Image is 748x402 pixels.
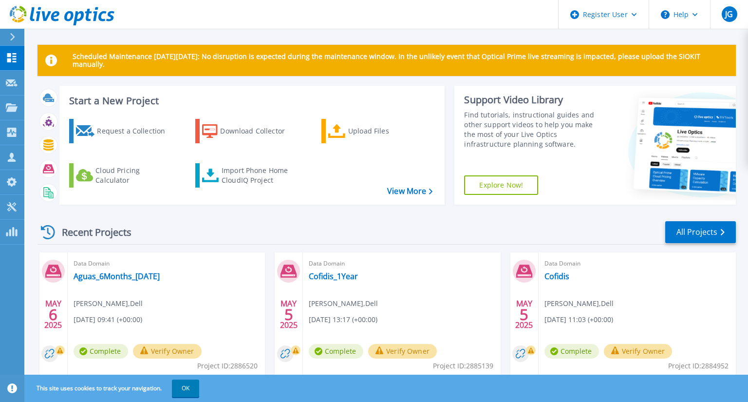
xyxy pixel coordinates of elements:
span: Project ID: 2885139 [433,361,493,371]
span: Data Domain [74,258,259,269]
div: MAY 2025 [515,297,533,332]
h3: Start a New Project [69,96,432,106]
div: Request a Collection [97,121,175,141]
span: Complete [544,344,599,359]
span: Complete [309,344,363,359]
button: Verify Owner [133,344,202,359]
div: Import Phone Home CloudIQ Project [222,166,298,185]
div: MAY 2025 [44,297,62,332]
div: MAY 2025 [280,297,298,332]
span: [DATE] 09:41 (+00:00) [74,314,142,325]
span: JG [725,10,733,18]
span: This site uses cookies to track your navigation. [27,380,199,397]
span: [PERSON_NAME] , Dell [309,298,378,309]
a: Download Collector [195,119,304,143]
p: Scheduled Maintenance [DATE][DATE]: No disruption is expected during the maintenance window. In t... [73,53,728,68]
a: Explore Now! [464,175,538,195]
span: [DATE] 11:03 (+00:00) [544,314,613,325]
div: Download Collector [220,121,298,141]
a: Request a Collection [69,119,178,143]
span: [DATE] 13:17 (+00:00) [309,314,377,325]
a: Aguas_6Months_[DATE] [74,271,160,281]
span: Data Domain [309,258,494,269]
span: Complete [74,344,128,359]
span: Project ID: 2884952 [668,361,729,371]
span: 5 [284,310,293,319]
a: Upload Files [321,119,430,143]
div: Recent Projects [37,220,145,244]
button: OK [172,380,199,397]
a: View More [387,187,432,196]
button: Verify Owner [368,344,437,359]
div: Support Video Library [464,94,605,106]
span: [PERSON_NAME] , Dell [74,298,143,309]
span: 5 [520,310,528,319]
div: Cloud Pricing Calculator [95,166,173,185]
span: 6 [49,310,57,319]
div: Find tutorials, instructional guides and other support videos to help you make the most of your L... [464,110,605,149]
div: Upload Files [348,121,426,141]
span: Project ID: 2886520 [197,361,258,371]
a: Cloud Pricing Calculator [69,163,178,188]
a: All Projects [665,221,736,243]
button: Verify Owner [604,344,673,359]
span: Data Domain [544,258,730,269]
span: [PERSON_NAME] , Dell [544,298,614,309]
a: Cofidis [544,271,569,281]
a: Cofidis_1Year [309,271,358,281]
